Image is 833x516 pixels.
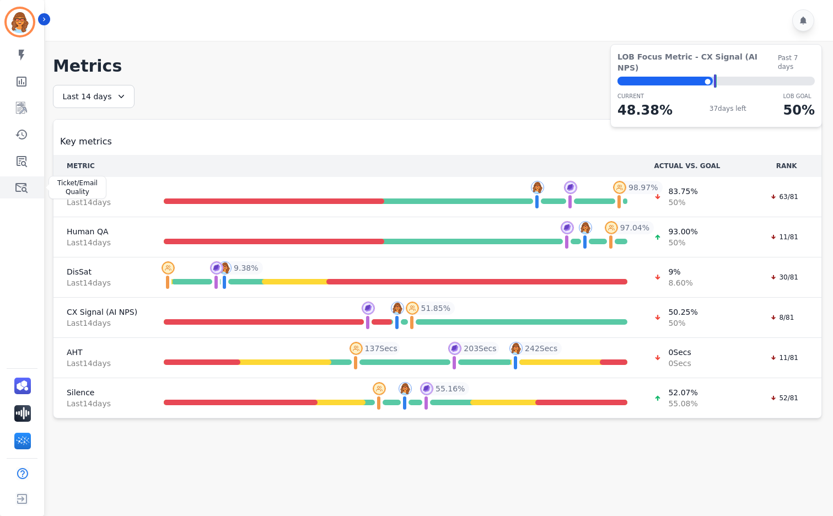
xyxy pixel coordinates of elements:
img: profile-pic [448,342,461,355]
span: 98.97 % [628,182,658,193]
th: METRIC [53,155,151,177]
span: 37 days left [710,104,746,113]
img: profile-pic [391,302,404,315]
span: 0 Secs [668,347,691,358]
span: 97.04 % [620,222,649,233]
span: Last 14 day s [67,318,137,329]
div: ⬤ [617,77,713,85]
div: 63/81 [765,191,804,202]
img: profile-pic [605,221,618,234]
img: profile-pic [210,261,223,275]
img: profile-pic [561,221,574,234]
img: profile-pic [579,221,592,234]
span: 83.75 % [668,186,697,197]
span: 242 Secs [525,343,557,354]
span: 137 Secs [365,343,397,354]
p: LOB Goal [783,92,815,100]
img: profile-pic [564,181,577,194]
th: RANK [751,155,821,177]
div: 52/81 [765,393,804,404]
img: Bordered avatar [7,9,33,35]
img: profile-pic [509,342,523,355]
div: 11/81 [765,232,804,243]
span: DisSat [67,266,137,277]
img: profile-pic [373,382,386,395]
span: 50 % [668,318,697,329]
img: profile-pic [399,382,412,395]
img: profile-pic [162,261,175,275]
span: AHT [67,347,137,358]
span: Last 14 day s [67,197,137,208]
span: 52.07 % [668,387,697,398]
span: 50.25 % [668,307,697,318]
span: Last 14 day s [67,398,137,409]
span: 93.00 % [668,226,697,237]
div: 30/81 [765,272,804,283]
div: Last 14 days [53,85,135,108]
p: CURRENT [617,92,673,100]
img: profile-pic [350,342,363,355]
img: profile-pic [531,181,544,194]
span: 9 % [668,266,692,277]
span: 203 Secs [464,343,496,354]
span: 55.08 % [668,398,697,409]
div: 11/81 [765,352,804,363]
span: LOB Focus Metric - CX Signal (AI NPS) [617,51,778,73]
div: 8/81 [765,312,799,323]
span: Past 7 days [778,53,815,71]
span: 51.85 % [421,303,450,314]
span: 9.38 % [234,262,258,273]
img: profile-pic [613,181,626,194]
span: 50 % [668,237,697,248]
span: Last 14 day s [67,237,137,248]
span: 50 % [668,197,697,208]
span: Last 14 day s [67,277,137,288]
span: Last 14 day s [67,358,137,369]
img: profile-pic [218,261,232,275]
span: 55.16 % [436,383,465,394]
span: Key metrics [60,135,112,148]
p: 48.38 % [617,100,673,120]
img: profile-pic [420,382,433,395]
img: profile-pic [362,302,375,315]
span: 0 Secs [668,358,691,369]
span: CX Signal (AI NPS) [67,307,137,318]
h1: Metrics [53,56,822,76]
th: ACTUAL VS. GOAL [641,155,751,177]
p: 50 % [783,100,815,120]
span: Silence [67,387,137,398]
span: Human QA [67,226,137,237]
img: profile-pic [406,302,419,315]
span: 8.60 % [668,277,692,288]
